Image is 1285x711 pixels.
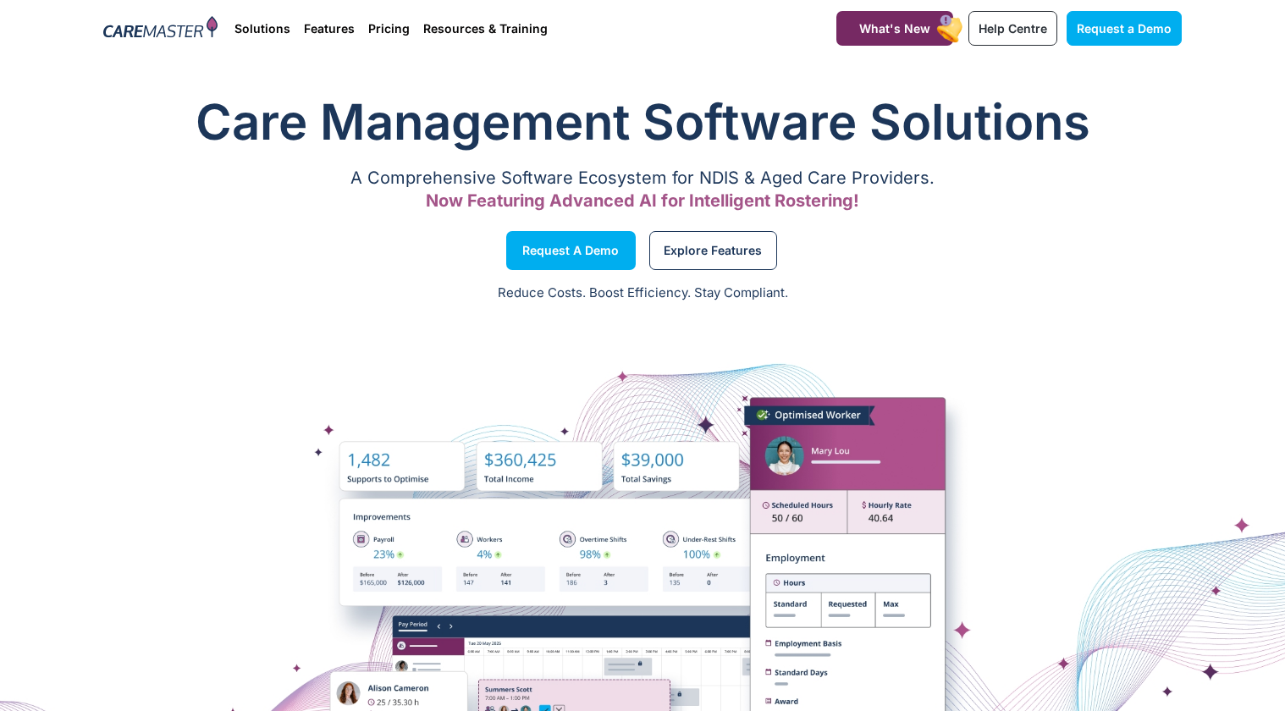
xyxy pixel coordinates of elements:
[522,246,619,255] span: Request a Demo
[836,11,953,46] a: What's New
[979,21,1047,36] span: Help Centre
[426,190,859,211] span: Now Featuring Advanced AI for Intelligent Rostering!
[103,88,1182,156] h1: Care Management Software Solutions
[103,16,218,41] img: CareMaster Logo
[1067,11,1182,46] a: Request a Demo
[506,231,636,270] a: Request a Demo
[10,284,1275,303] p: Reduce Costs. Boost Efficiency. Stay Compliant.
[968,11,1057,46] a: Help Centre
[1077,21,1172,36] span: Request a Demo
[103,173,1182,184] p: A Comprehensive Software Ecosystem for NDIS & Aged Care Providers.
[664,246,762,255] span: Explore Features
[859,21,930,36] span: What's New
[649,231,777,270] a: Explore Features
